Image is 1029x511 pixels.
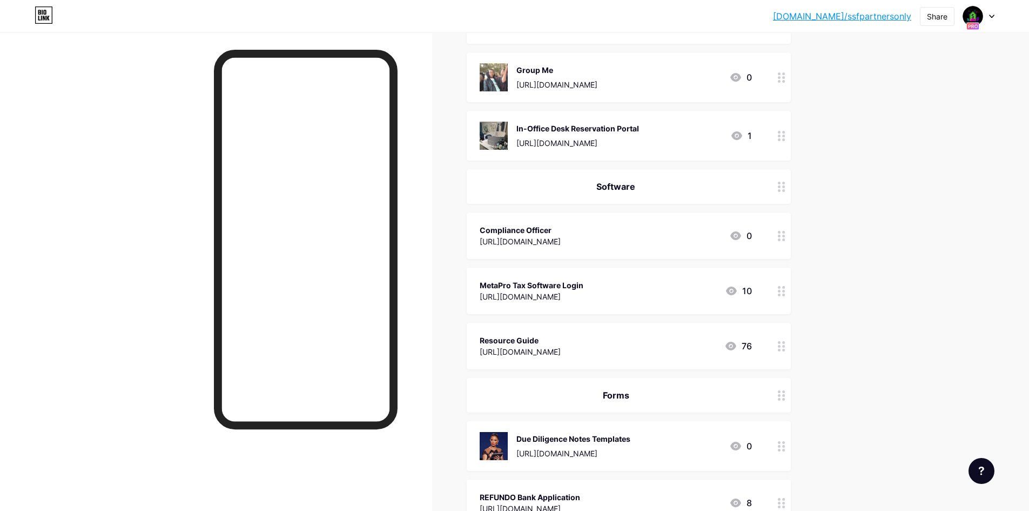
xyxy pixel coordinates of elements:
[480,291,583,302] div: [URL][DOMAIN_NAME]
[480,236,561,247] div: [URL][DOMAIN_NAME]
[516,64,597,76] div: Group Me
[480,180,752,193] div: Software
[730,129,752,142] div: 1
[480,224,561,236] div: Compliance Officer
[729,229,752,242] div: 0
[480,122,508,150] img: In-Office Desk Reservation Portal
[516,137,639,149] div: [URL][DOMAIN_NAME]
[480,346,561,357] div: [URL][DOMAIN_NAME]
[480,63,508,91] img: Group Me
[729,440,752,453] div: 0
[480,335,561,346] div: Resource Guide
[480,389,752,402] div: Forms
[516,433,630,444] div: Due Diligence Notes Templates
[724,340,752,353] div: 76
[725,284,752,297] div: 10
[480,280,583,291] div: MetaPro Tax Software Login
[480,432,508,460] img: Due Diligence Notes Templates
[516,123,639,134] div: In-Office Desk Reservation Portal
[516,79,597,90] div: [URL][DOMAIN_NAME]
[773,10,911,23] a: [DOMAIN_NAME]/ssfpartnersonly
[963,6,983,26] img: Estee Roquemore
[729,496,752,509] div: 8
[480,492,580,503] div: REFUNDO Bank Application
[516,448,630,459] div: [URL][DOMAIN_NAME]
[927,11,947,22] div: Share
[729,71,752,84] div: 0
